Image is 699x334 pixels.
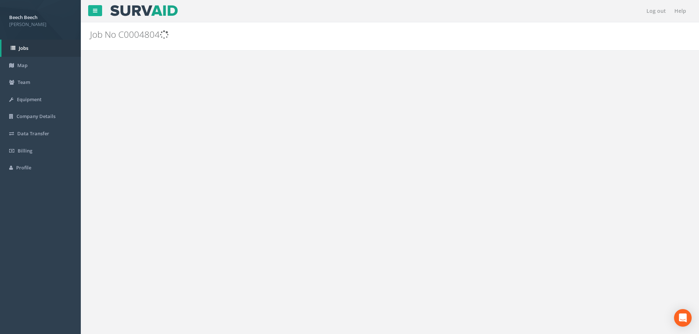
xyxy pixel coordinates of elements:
strong: Beech Beech [9,14,37,21]
span: Equipment [17,96,42,103]
a: Jobs [1,40,81,57]
span: Profile [16,164,31,171]
span: Team [18,79,30,85]
span: Company Details [17,113,55,120]
span: Billing [18,147,32,154]
h2: Job No C0004804 [90,30,588,39]
span: [PERSON_NAME] [9,21,72,28]
div: Open Intercom Messenger [674,309,692,327]
span: Jobs [19,45,28,51]
span: Map [17,62,28,69]
a: Beech Beech [PERSON_NAME] [9,12,72,27]
span: Data Transfer [17,130,49,137]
